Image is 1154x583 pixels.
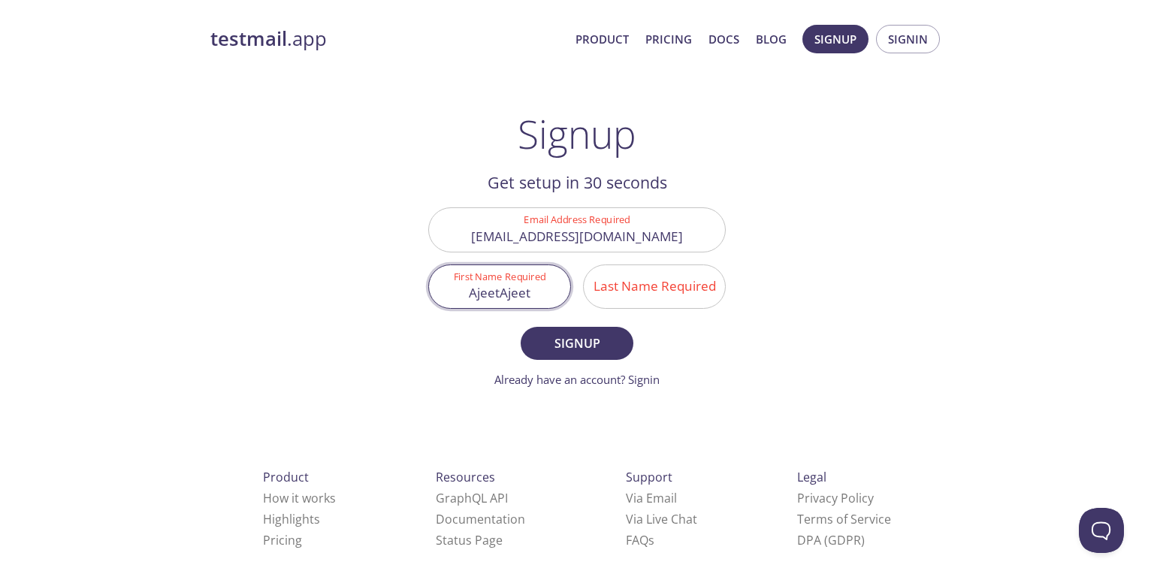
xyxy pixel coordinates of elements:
iframe: Help Scout Beacon - Open [1079,508,1124,553]
a: Already have an account? Signin [494,372,660,387]
a: Pricing [263,532,302,548]
a: How it works [263,490,336,506]
h2: Get setup in 30 seconds [428,170,726,195]
span: Signup [814,29,856,49]
a: Terms of Service [797,511,891,527]
span: Resources [436,469,495,485]
span: Product [263,469,309,485]
span: Support [626,469,672,485]
a: Via Email [626,490,677,506]
strong: testmail [210,26,287,52]
a: Status Page [436,532,503,548]
a: Product [575,29,629,49]
h1: Signup [518,111,636,156]
a: DPA (GDPR) [797,532,865,548]
a: FAQ [626,532,654,548]
a: GraphQL API [436,490,508,506]
button: Signup [802,25,869,53]
a: Blog [756,29,787,49]
a: Docs [708,29,739,49]
span: Signup [537,333,617,354]
span: s [648,532,654,548]
button: Signup [521,327,633,360]
span: Signin [888,29,928,49]
a: Pricing [645,29,692,49]
a: Via Live Chat [626,511,697,527]
a: Privacy Policy [797,490,874,506]
button: Signin [876,25,940,53]
a: Documentation [436,511,525,527]
span: Legal [797,469,826,485]
a: testmail.app [210,26,563,52]
a: Highlights [263,511,320,527]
